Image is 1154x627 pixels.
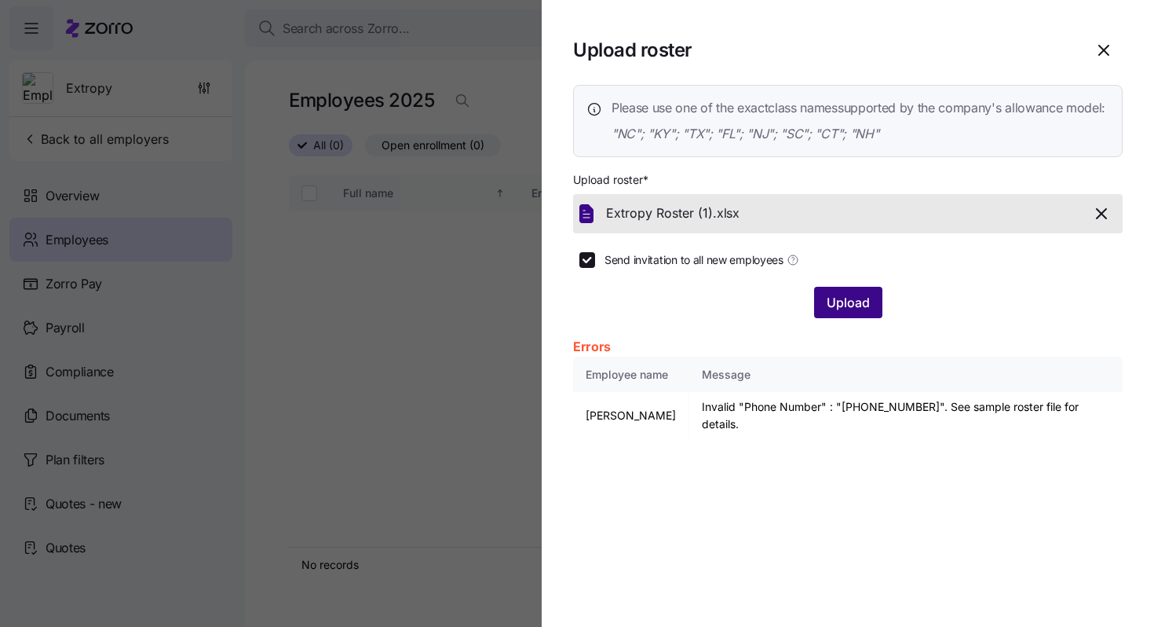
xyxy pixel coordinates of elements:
button: Upload [814,287,882,318]
span: Extropy Roster (1). [606,203,717,223]
div: Employee name [586,366,676,383]
span: Errors [573,337,611,357]
span: xlsx [717,203,740,223]
span: Please use one of the exact class names supported by the company's allowance model: [612,98,1105,118]
div: Message [702,366,1110,383]
td: Invalid "Phone Number" : "[PHONE_NUMBER]". See sample roster file for details. [689,392,1123,438]
td: [PERSON_NAME] [573,392,689,438]
span: "NC"; "KY"; "TX"; "FL"; "NJ"; "SC"; "CT"; "NH" [612,124,1105,144]
span: Send invitation to all new employees [604,252,783,268]
span: Upload roster * [573,172,648,188]
h1: Upload roster [573,38,1072,62]
span: Upload [827,293,870,312]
